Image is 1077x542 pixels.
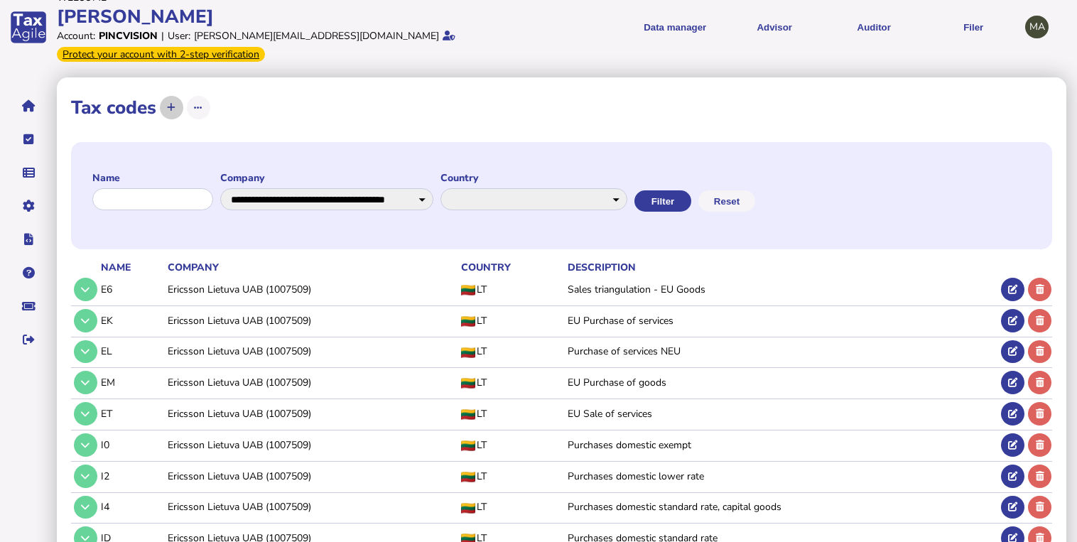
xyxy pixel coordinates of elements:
td: Purchase of services NEU [565,337,999,366]
td: Ericsson Lietuva UAB (1007509) [165,461,458,490]
div: LT [461,345,564,358]
button: Tax code details [74,465,97,488]
button: Delete tax code [1028,433,1051,457]
button: Edit tax code [1001,402,1024,426]
button: Delete tax code [1028,496,1051,519]
button: Data manager [13,158,43,188]
td: Ericsson Lietuva UAB (1007509) [165,337,458,366]
td: EU Sale of services [565,399,999,428]
menu: navigate products [541,10,1019,45]
div: LT [461,470,564,483]
button: Manage settings [13,191,43,221]
td: Ericsson Lietuva UAB (1007509) [165,305,458,335]
button: Edit tax code [1001,340,1024,364]
div: Account: [57,29,95,43]
button: Edit tax code [1001,496,1024,519]
td: Ericsson Lietuva UAB (1007509) [165,368,458,397]
div: LT [461,314,564,327]
button: Help pages [13,258,43,288]
div: Country [461,261,564,274]
td: E6 [98,275,165,304]
th: Name [98,260,165,275]
button: Delete tax code [1028,402,1051,426]
td: Purchases domestic standard rate, capital goods [565,492,999,521]
button: Delete tax code [1028,309,1051,332]
button: Edit tax code [1001,465,1024,488]
div: LT [461,283,564,296]
button: Filer [929,10,1018,45]
td: I4 [98,492,165,521]
div: From Oct 1, 2025, 2-step verification will be required to login. Set it up now... [57,47,265,62]
button: Tax code details [74,309,97,332]
div: LT [461,500,564,514]
button: Home [13,91,43,121]
button: Tax code details [74,496,97,519]
img: LT flag [461,440,475,451]
button: Delete tax code [1028,278,1051,301]
button: Edit tax code [1001,371,1024,394]
button: Auditor [829,10,919,45]
button: Shows a dropdown of Data manager options [630,10,720,45]
button: Tax code details [74,278,97,301]
div: | [161,29,164,43]
button: Raise a support ticket [13,291,43,321]
i: Email verified [443,31,455,40]
div: User: [168,29,190,43]
button: Tax code details [74,402,97,426]
th: Description [565,260,999,275]
div: Profile settings [1025,16,1049,39]
img: LT flag [461,472,475,482]
th: Company [165,260,458,275]
td: EL [98,337,165,366]
td: Ericsson Lietuva UAB (1007509) [165,399,458,428]
div: LT [461,438,564,452]
td: ET [98,399,165,428]
button: Reset [698,190,755,212]
img: LT flag [461,347,475,358]
button: Filter [634,190,691,212]
td: Purchases domestic exempt [565,430,999,459]
td: EK [98,305,165,335]
button: Shows a dropdown of VAT Advisor options [730,10,819,45]
button: Edit tax code [1001,278,1024,301]
div: [PERSON_NAME][EMAIL_ADDRESS][DOMAIN_NAME] [194,29,439,43]
button: Edit tax code [1001,309,1024,332]
button: Tax code details [74,371,97,394]
img: LT flag [461,378,475,389]
td: EU Purchase of services [565,305,999,335]
div: LT [461,407,564,421]
button: Developer hub links [13,224,43,254]
td: Ericsson Lietuva UAB (1007509) [165,275,458,304]
button: Delete tax code [1028,340,1051,364]
button: Delete tax code [1028,371,1051,394]
button: Add tax code [160,96,183,119]
td: Sales triangulation - EU Goods [565,275,999,304]
td: EU Purchase of goods [565,368,999,397]
div: [PERSON_NAME] [57,4,534,29]
td: I0 [98,430,165,459]
button: More options... [187,96,210,119]
td: Ericsson Lietuva UAB (1007509) [165,492,458,521]
button: Delete tax code [1028,465,1051,488]
label: Name [92,171,213,185]
button: Tax code details [74,340,97,364]
img: LT flag [461,409,475,420]
button: Tasks [13,124,43,154]
label: Company [220,171,433,185]
td: I2 [98,461,165,490]
td: EM [98,368,165,397]
label: Country [440,171,627,185]
img: LT flag [461,316,475,327]
div: LT [461,376,564,389]
h1: Tax codes [71,95,156,120]
button: Edit tax code [1001,433,1024,457]
button: Sign out [13,325,43,354]
button: Tax code details [74,433,97,457]
td: Ericsson Lietuva UAB (1007509) [165,430,458,459]
img: LT flag [461,285,475,296]
td: Purchases domestic lower rate [565,461,999,490]
img: LT flag [461,503,475,514]
div: Pincvision [99,29,158,43]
